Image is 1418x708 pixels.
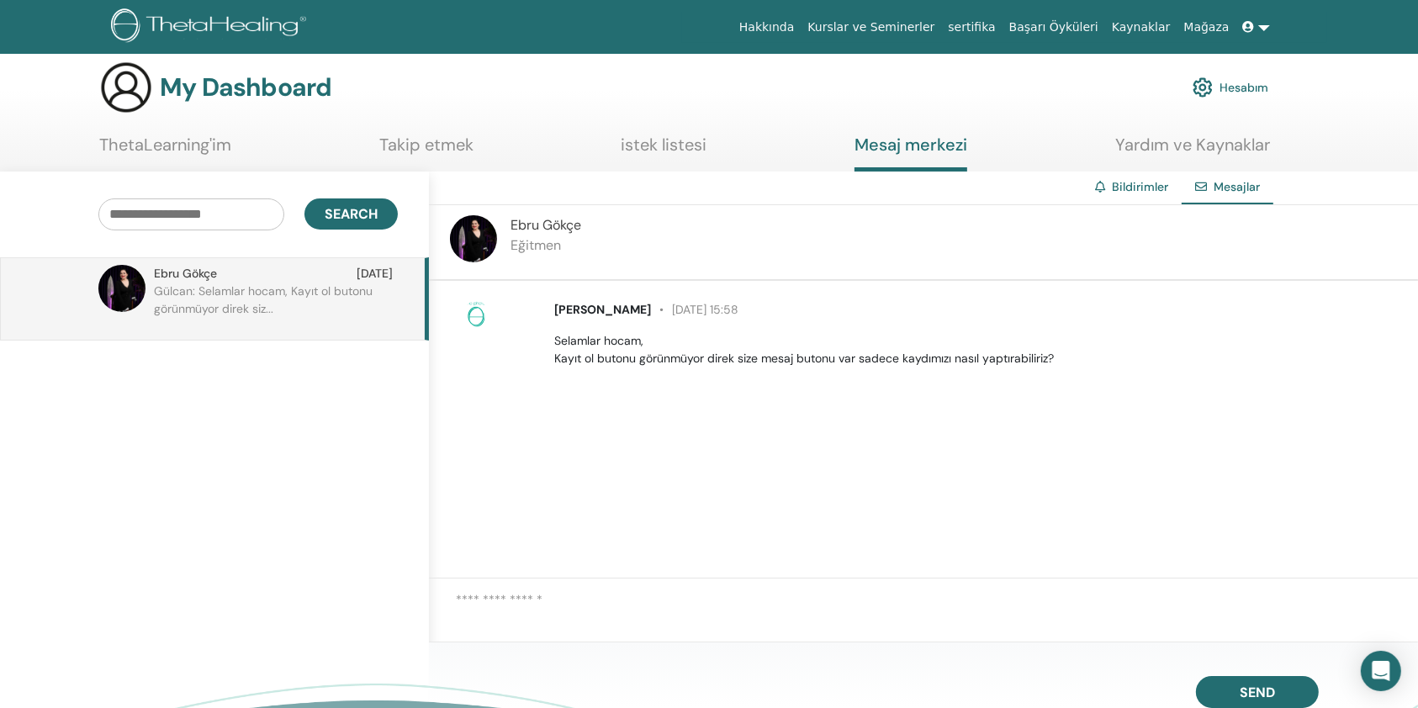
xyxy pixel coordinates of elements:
span: [DATE] 15:58 [651,302,738,317]
a: Mağaza [1177,12,1235,43]
span: Ebru Gökçe [154,265,217,283]
p: Eğitmen [511,235,581,256]
a: Bildirimler [1112,179,1168,194]
a: Hakkında [733,12,802,43]
button: Send [1196,676,1319,708]
img: default.jpg [450,215,497,262]
span: [PERSON_NAME] [554,302,651,317]
div: Open Intercom Messenger [1361,651,1401,691]
a: istek listesi [622,135,707,167]
a: sertifika [941,12,1002,43]
a: Başarı Öyküleri [1003,12,1105,43]
a: Kurslar ve Seminerler [801,12,941,43]
a: Kaynaklar [1105,12,1177,43]
img: cog.svg [1193,73,1213,102]
span: Search [325,205,378,223]
img: generic-user-icon.jpg [99,61,153,114]
a: ThetaLearning'im [99,135,231,167]
a: Yardım ve Kaynaklar [1115,135,1270,167]
span: Ebru Gökçe [511,216,581,234]
a: Takip etmek [379,135,474,167]
span: Send [1240,684,1275,701]
img: no-photo.png [463,301,489,328]
button: Search [304,198,398,230]
span: [DATE] [357,265,393,283]
p: Selamlar hocam, Kayıt ol butonu görünmüyor direk size mesaj butonu var sadece kaydımızı nasıl yap... [554,332,1399,367]
a: Hesabım [1193,69,1268,106]
a: Mesaj merkezi [855,135,967,172]
span: Mesajlar [1214,179,1260,194]
h3: My Dashboard [160,72,331,103]
img: default.jpg [98,265,146,312]
p: Gülcan: Selamlar hocam, Kayıt ol butonu görünmüyor direk siz... [154,283,398,333]
img: logo.png [111,8,312,46]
